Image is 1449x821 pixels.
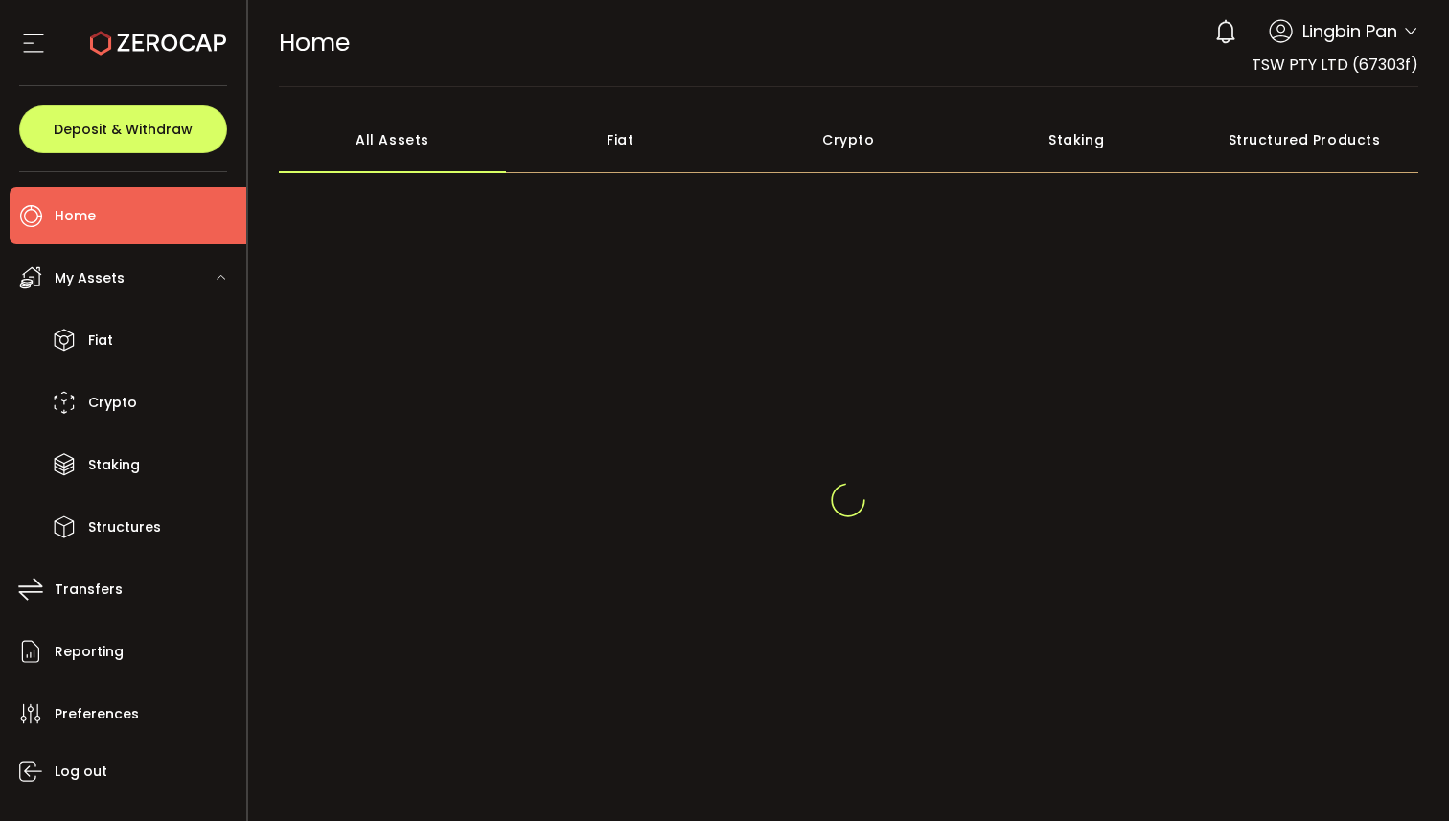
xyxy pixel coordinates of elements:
[55,758,107,786] span: Log out
[54,123,193,136] span: Deposit & Withdraw
[55,202,96,230] span: Home
[1252,54,1418,76] span: TSW PTY LTD (67303f)
[1190,106,1418,173] div: Structured Products
[88,451,140,479] span: Staking
[55,264,125,292] span: My Assets
[279,26,350,59] span: Home
[962,106,1190,173] div: Staking
[55,576,123,604] span: Transfers
[19,105,227,153] button: Deposit & Withdraw
[1302,18,1397,44] span: Lingbin Pan
[88,327,113,354] span: Fiat
[88,513,161,541] span: Structures
[279,106,507,173] div: All Assets
[506,106,734,173] div: Fiat
[55,700,139,728] span: Preferences
[88,389,137,417] span: Crypto
[55,638,124,666] span: Reporting
[734,106,962,173] div: Crypto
